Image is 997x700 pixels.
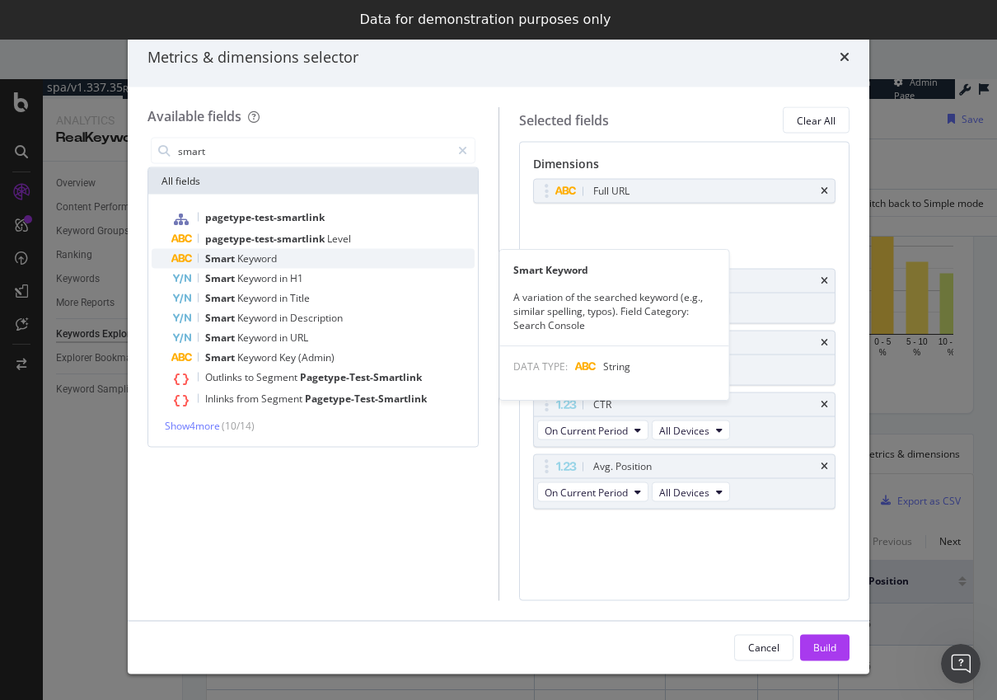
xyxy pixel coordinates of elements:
div: Metrics [533,246,836,269]
button: On Current Period [537,482,648,502]
span: DATA TYPE: [513,359,568,373]
div: times [840,46,850,68]
div: Smart Keyword [500,263,729,277]
div: Avg. PositiontimesOn Current PeriodAll Devices [533,454,836,510]
div: Full URL [593,183,630,200]
div: modal [128,26,869,674]
span: pagetype-test-smartlink [205,232,327,246]
div: times [821,338,828,348]
span: Level [327,232,351,246]
div: CTRtimesOn Current PeriodAll Devices [533,392,836,448]
span: Segment [261,392,305,406]
span: Segment [256,370,300,384]
span: Pagetype-Test-Smartlink [300,370,422,384]
div: times [821,400,828,410]
span: String [603,359,630,373]
div: CTR [593,397,611,413]
span: URL [290,331,308,345]
span: Inlinks [205,392,236,406]
button: Cancel [734,634,793,660]
div: Cancel [748,640,779,654]
span: Keyword [237,291,279,305]
button: All Devices [652,482,730,502]
span: (Admin) [298,350,335,364]
span: Pagetype-Test-Smartlink [305,392,427,406]
span: pagetype-test-smartlink [205,210,325,224]
span: Smart [205,311,237,325]
div: times [821,462,828,472]
div: A variation of the searched keyword (e.g., similar spelling, typos). Field Category: Search Console [500,290,729,332]
div: Metrics & dimensions selector [147,46,358,68]
div: Full URLtimes [533,179,836,204]
span: Outlinks [205,370,245,384]
iframe: Intercom live chat [941,644,981,684]
span: to [245,370,256,384]
span: Keyword [237,251,277,265]
button: Clear All [783,107,850,134]
span: Key [279,350,298,364]
button: Build [800,634,850,660]
span: Keyword [237,311,279,325]
button: On Current Period [537,420,648,440]
div: Clear All [797,113,836,127]
div: Data for demonstration purposes only [360,12,611,28]
div: times [821,276,828,286]
span: Keyword [237,271,279,285]
span: Description [290,311,343,325]
span: Smart [205,331,237,345]
span: Smart [205,350,237,364]
div: times [821,186,828,196]
span: ( 10 / 14 ) [222,419,255,433]
input: Search by field name [176,139,451,163]
div: Dimensions [533,156,836,179]
div: Avg. Position [593,458,652,475]
span: Smart [205,291,237,305]
div: Build [813,640,836,654]
span: in [279,291,290,305]
span: in [279,311,290,325]
button: All Devices [652,420,730,440]
span: from [236,392,261,406]
span: in [279,331,290,345]
div: All fields [148,168,478,195]
span: Smart [205,271,237,285]
div: Selected fields [519,110,609,129]
div: Available fields [147,107,241,125]
span: Keyword [237,350,279,364]
span: All Devices [659,423,709,437]
span: All Devices [659,485,709,499]
span: Show 4 more [165,419,220,433]
span: On Current Period [545,423,628,437]
span: Smart [205,251,237,265]
span: H1 [290,271,303,285]
span: Keyword [237,331,279,345]
span: in [279,271,290,285]
span: On Current Period [545,485,628,499]
span: Title [290,291,310,305]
